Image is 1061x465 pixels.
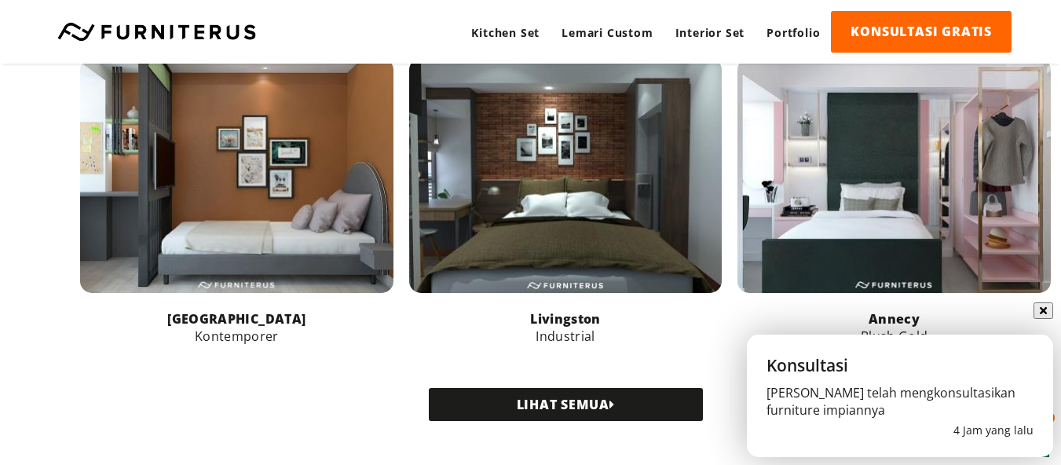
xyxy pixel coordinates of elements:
[737,328,1051,345] p: Blush Gold
[80,328,393,345] p: Kontemporer
[80,310,393,328] p: [GEOGRAPHIC_DATA]
[737,310,1051,328] p: Annecy
[664,11,756,54] a: Interior Set
[831,11,1012,53] a: KONSULTASI GRATIS
[409,328,723,345] p: Industrial
[460,11,551,54] a: Kitchen Set
[766,384,1034,419] p: [PERSON_NAME] telah mengkonsultasikan furniture impiannya
[766,354,1034,376] p: Konsultasi
[766,423,1034,438] p: 4 Jam yang lalu
[409,310,723,328] p: Livingston
[429,388,703,421] a: LIHAT SEMUA
[756,11,831,54] a: Portfolio
[551,11,664,54] a: Lemari Custom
